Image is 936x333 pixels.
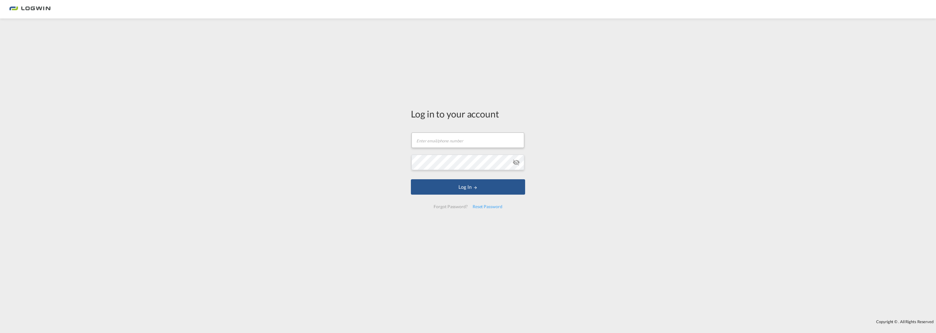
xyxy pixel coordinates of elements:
button: LOGIN [411,179,525,195]
img: bc73a0e0d8c111efacd525e4c8ad7d32.png [9,2,51,16]
input: Enter email/phone number [411,133,524,148]
div: Forgot Password? [431,201,470,212]
md-icon: icon-eye-off [513,159,520,166]
div: Reset Password [470,201,505,212]
div: Log in to your account [411,107,525,120]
